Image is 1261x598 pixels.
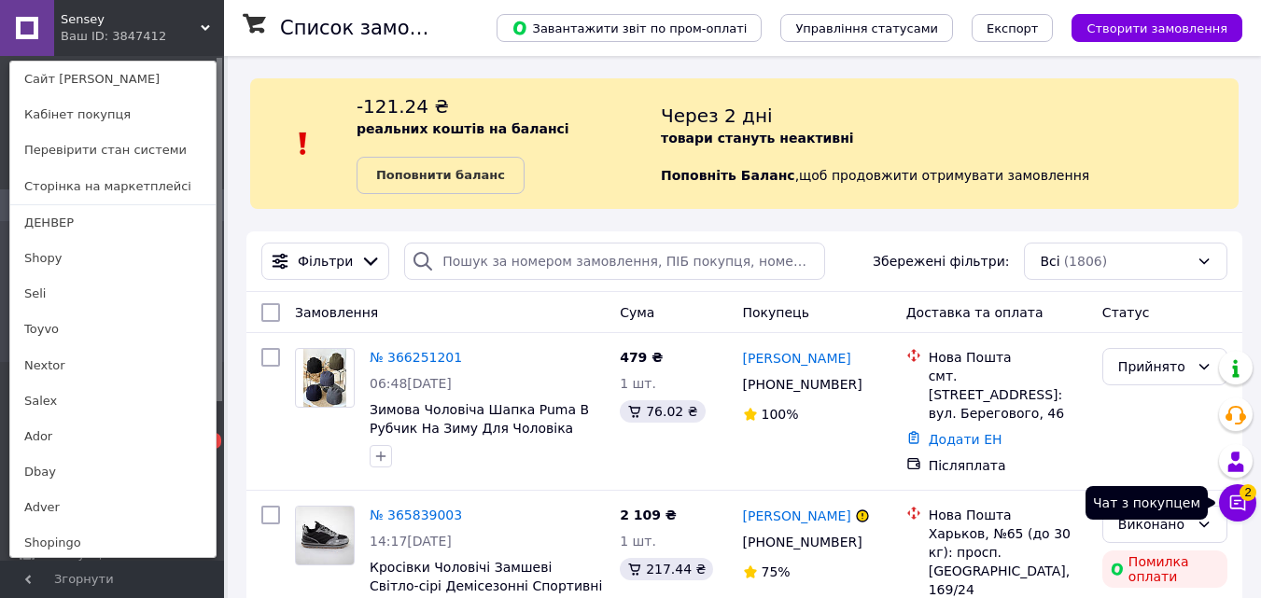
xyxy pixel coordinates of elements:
[661,104,773,127] span: Через 2 дні
[1118,514,1189,535] div: Виконано
[873,252,1009,271] span: Збережені фільтри:
[10,525,216,561] a: Shopingo
[497,14,762,42] button: Завантажити звіт по пром-оплаті
[10,205,216,241] a: ДЕНВЕР
[303,349,347,407] img: Фото товару
[10,241,216,276] a: Shopy
[370,534,452,549] span: 14:17[DATE]
[10,348,216,383] a: Nextor
[929,348,1087,367] div: Нова Пошта
[1053,20,1242,35] a: Створити замовлення
[620,376,656,391] span: 1 шт.
[280,17,469,39] h1: Список замовлень
[370,508,462,522] a: № 365839003
[1072,14,1242,42] button: Створити замовлення
[780,14,953,42] button: Управління статусами
[10,383,216,419] a: Salex
[10,97,216,132] a: Кабінет покупця
[739,371,866,397] div: [PHONE_NUMBER]
[620,558,713,580] div: 217.44 ₴
[10,419,216,454] a: Ador
[1086,486,1208,520] div: Чат з покупцем
[295,305,378,320] span: Замовлення
[795,21,938,35] span: Управління статусами
[762,407,799,422] span: 100%
[620,350,663,365] span: 479 ₴
[661,168,795,183] b: Поповніть Баланс
[376,168,505,182] b: Поповнити баланс
[289,130,317,158] img: :exclamation:
[661,131,854,146] b: товари стануть неактивні
[906,305,1044,320] span: Доставка та оплата
[620,400,705,423] div: 76.02 ₴
[370,350,462,365] a: № 366251201
[972,14,1054,42] button: Експорт
[987,21,1039,35] span: Експорт
[739,529,866,555] div: [PHONE_NUMBER]
[404,243,825,280] input: Пошук за номером замовлення, ПІБ покупця, номером телефону, Email, номером накладної
[295,506,355,565] a: Фото товару
[511,20,747,36] span: Завантажити звіт по пром-оплаті
[1064,254,1108,269] span: (1806)
[929,456,1087,475] div: Післяплата
[929,367,1087,423] div: смт. [STREET_ADDRESS]: вул. Берегового, 46
[10,132,216,168] a: Перевірити стан системи
[295,348,355,408] a: Фото товару
[357,157,525,194] a: Поповнити баланс
[1219,484,1256,522] button: Чат з покупцем2
[1240,484,1256,501] span: 2
[661,93,1239,194] div: , щоб продовжити отримувати замовлення
[620,305,654,320] span: Cума
[1086,21,1227,35] span: Створити замовлення
[1118,356,1189,377] div: Прийнято
[743,507,851,525] a: [PERSON_NAME]
[296,507,354,564] img: Фото товару
[357,121,569,136] b: реальних коштів на балансі
[1102,305,1150,320] span: Статус
[1102,550,1227,588] div: Помилка оплати
[743,349,851,368] a: [PERSON_NAME]
[61,28,139,45] div: Ваш ID: 3847412
[620,534,656,549] span: 1 шт.
[10,276,216,312] a: Seli
[370,376,452,391] span: 06:48[DATE]
[298,252,353,271] span: Фільтри
[10,169,216,204] a: Сторінка на маркетплейсі
[10,454,216,490] a: Dbay
[357,95,449,118] span: -121.24 ₴
[929,432,1002,447] a: Додати ЕН
[1040,252,1059,271] span: Всі
[762,564,791,579] span: 75%
[61,11,201,28] span: Sensey
[10,312,216,347] a: Toyvo
[929,506,1087,524] div: Нова Пошта
[10,490,216,525] a: Adver
[743,305,809,320] span: Покупець
[620,508,677,522] span: 2 109 ₴
[10,62,216,97] a: Сайт [PERSON_NAME]
[370,402,589,492] a: Зимова Чоловіча Шапка Puma В Рубчик На Зиму Для Чоловіка Шапка Зимова Пума З Відворотом На Флісі ...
